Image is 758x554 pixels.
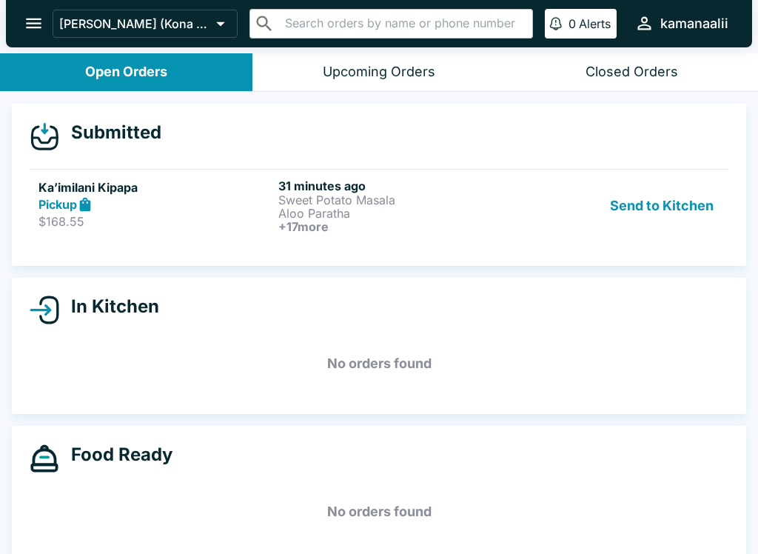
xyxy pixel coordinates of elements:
div: kamanaalii [660,15,728,33]
strong: Pickup [38,197,77,212]
button: open drawer [15,4,53,42]
h5: No orders found [30,485,728,538]
p: 0 [568,16,576,31]
p: Sweet Potato Masala [278,193,512,207]
a: Ka’imilani KipapaPickup$168.5531 minutes agoSweet Potato MasalaAloo Paratha+17moreSend to Kitchen [30,169,728,242]
button: [PERSON_NAME] (Kona - [PERSON_NAME] Drive) [53,10,238,38]
h6: 31 minutes ago [278,178,512,193]
h5: No orders found [30,337,728,390]
p: Aloo Paratha [278,207,512,220]
button: kamanaalii [628,7,734,39]
div: Open Orders [85,64,167,81]
input: Search orders by name or phone number [281,13,526,34]
h4: Submitted [59,121,161,144]
p: $168.55 [38,214,272,229]
h5: Ka’imilani Kipapa [38,178,272,196]
button: Send to Kitchen [604,178,720,233]
p: Alerts [579,16,611,31]
div: Closed Orders [586,64,678,81]
div: Upcoming Orders [323,64,435,81]
h6: + 17 more [278,220,512,233]
h4: Food Ready [59,444,172,466]
p: [PERSON_NAME] (Kona - [PERSON_NAME] Drive) [59,16,210,31]
h4: In Kitchen [59,296,159,318]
